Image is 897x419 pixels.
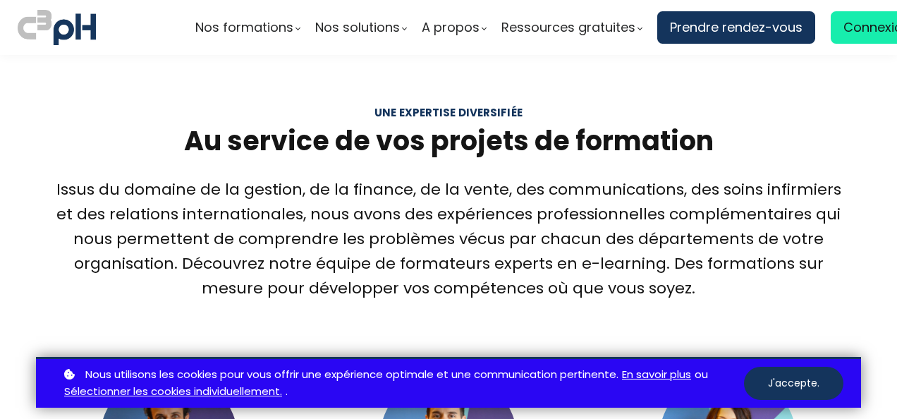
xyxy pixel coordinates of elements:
[64,383,282,401] a: Sélectionner les cookies individuellement.
[61,366,744,401] p: ou .
[315,17,400,38] span: Nos solutions
[54,177,843,301] div: Issus du domaine de la gestion, de la finance, de la vente, des communications, des soins infirmi...
[18,7,96,48] img: logo C3PH
[501,17,635,38] span: Ressources gratuites
[422,17,480,38] span: A propos
[657,11,815,44] a: Prendre rendez-vous
[85,366,618,384] span: Nous utilisons les cookies pour vous offrir une expérience optimale et une communication pertinente.
[670,17,803,38] span: Prendre rendez-vous
[622,366,691,384] a: En savoir plus
[744,367,843,400] button: J'accepte.
[195,17,293,38] span: Nos formations
[54,123,843,159] h2: Au service de vos projets de formation
[54,104,843,121] div: Une expertise diversifiée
